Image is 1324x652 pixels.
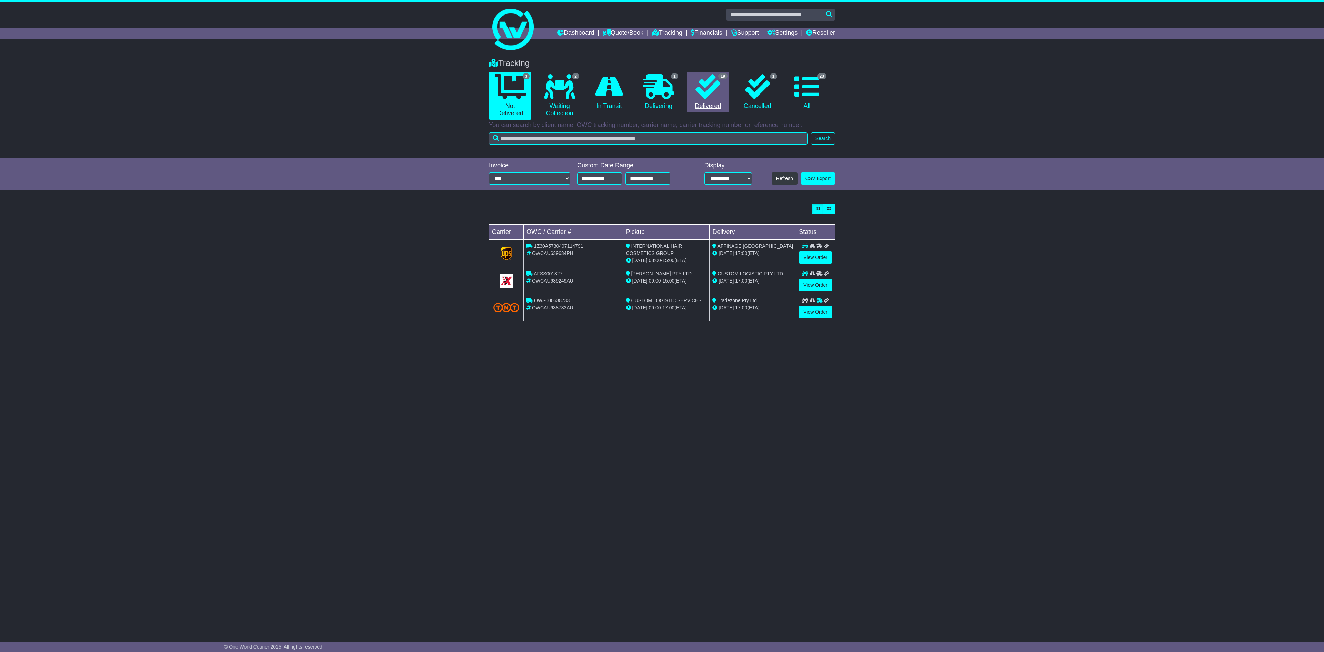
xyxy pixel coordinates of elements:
span: Tradezone Pty Ltd [718,298,757,303]
a: View Order [799,306,832,318]
img: GetCarrierServiceLogo [500,274,513,288]
span: [DATE] [632,278,648,284]
a: 23 All [786,72,828,112]
span: 1Z30A5730497114791 [534,243,583,249]
span: OWCAU639634PH [532,250,573,256]
span: © One World Courier 2025. All rights reserved. [224,644,324,650]
a: CSV Export [801,172,835,185]
span: CUSTOM LOGISTIC SERVICES [631,298,702,303]
span: AFFINAGE [GEOGRAPHIC_DATA] [718,243,793,249]
span: OWCAU638733AU [532,305,573,310]
span: [DATE] [719,250,734,256]
td: OWC / Carrier # [524,225,623,240]
span: 2 [572,73,579,79]
span: 17:00 [735,250,747,256]
img: GetCarrierServiceLogo [501,247,512,260]
span: [PERSON_NAME] PTY LTD [631,271,692,276]
a: Settings [767,28,798,39]
div: (ETA) [712,304,793,312]
a: Dashboard [557,28,594,39]
span: 08:00 [649,258,661,263]
div: Invoice [489,162,570,169]
span: AFSS001327 [534,271,562,276]
span: 1 [671,73,678,79]
div: - (ETA) [626,277,707,285]
span: 09:00 [649,305,661,310]
a: View Order [799,279,832,291]
a: 2 Waiting Collection [538,72,581,120]
span: [DATE] [632,305,648,310]
div: - (ETA) [626,257,707,264]
td: Status [796,225,835,240]
span: 23 [817,73,826,79]
a: Reseller [806,28,835,39]
a: 1 Delivering [637,72,680,112]
button: Refresh [772,172,798,185]
span: OWS000638733 [534,298,570,303]
span: 09:00 [649,278,661,284]
a: Quote/Book [603,28,643,39]
span: [DATE] [632,258,648,263]
a: Support [731,28,759,39]
img: TNT_Domestic.png [493,303,519,312]
div: (ETA) [712,277,793,285]
a: View Order [799,251,832,264]
a: 3 Not Delivered [489,72,531,120]
div: (ETA) [712,250,793,257]
a: In Transit [588,72,630,112]
span: 1 [770,73,777,79]
span: 15:00 [662,258,674,263]
span: OWCAU639249AU [532,278,573,284]
span: [DATE] [719,305,734,310]
span: 3 [523,73,530,79]
a: Financials [691,28,722,39]
span: 15:00 [662,278,674,284]
a: 1 Cancelled [736,72,779,112]
span: INTERNATIONAL HAIR COSMETICS GROUP [626,243,682,256]
span: CUSTOM LOGISTIC PTY LTD [718,271,783,276]
td: Carrier [489,225,524,240]
span: 17:00 [662,305,674,310]
span: 17:00 [735,305,747,310]
div: - (ETA) [626,304,707,312]
div: Display [704,162,752,169]
td: Delivery [710,225,796,240]
span: 17:00 [735,278,747,284]
a: Tracking [652,28,682,39]
p: You can search by client name, OWC tracking number, carrier name, carrier tracking number or refe... [489,121,835,129]
a: 19 Delivered [687,72,729,112]
span: 19 [718,73,728,79]
div: Custom Date Range [577,162,688,169]
div: Tracking [485,58,839,68]
td: Pickup [623,225,710,240]
button: Search [811,132,835,145]
span: [DATE] [719,278,734,284]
